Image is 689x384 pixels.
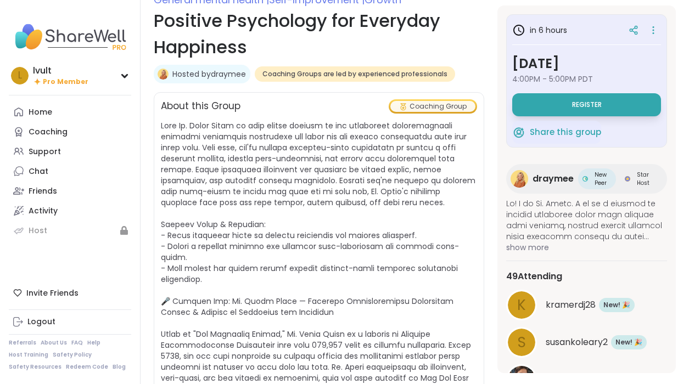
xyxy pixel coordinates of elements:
span: k [517,295,526,316]
div: Host [29,225,47,236]
img: ShareWell Logomark [512,126,525,139]
span: Lo! I do Si. Ametc. A el se d eiusmod te incidid utlaboree dolor magn aliquae admi veniamq, nostr... [506,198,667,242]
a: draymeedraymeeNew PeerNew PeerStar HostStar Host [506,164,667,194]
a: Chat [9,161,131,181]
img: ShareWell Nav Logo [9,18,131,56]
div: Logout [27,317,55,327]
span: s [518,332,526,353]
a: Friends [9,181,131,201]
h3: in 6 hours [512,24,567,37]
a: Safety Policy [53,351,92,359]
span: Pro Member [43,77,88,87]
h2: About this Group [161,99,240,114]
span: 4:00PM - 5:00PM PDT [512,74,661,84]
h1: Positive Psychology for Everyday Happiness [154,8,484,60]
span: susankoleary2 [546,336,608,349]
a: Referrals [9,339,36,347]
span: Coaching Groups are led by experienced professionals [262,70,447,78]
span: Register [572,100,602,109]
a: Blog [113,363,126,371]
a: FAQ [71,339,83,347]
span: draymee [533,172,574,185]
a: Redeem Code [66,363,108,371]
div: Home [29,107,52,118]
a: Activity [9,201,131,221]
h3: [DATE] [512,54,661,74]
span: New! 🎉 [615,337,642,347]
a: Host Training [9,351,48,359]
span: show more [506,242,667,253]
span: 49 Attending [506,270,562,283]
a: Logout [9,312,131,332]
a: Hosted bydraymee [172,69,246,80]
div: Friends [29,186,57,197]
span: New Peer [590,171,612,187]
a: ssusankoleary2New! 🎉 [506,327,667,358]
a: Home [9,102,131,122]
div: Chat [29,166,48,177]
span: New! 🎉 [603,300,630,309]
img: draymee [511,170,528,188]
a: Host [9,221,131,240]
button: Share this group [512,121,601,144]
a: Help [87,339,100,347]
span: Share this group [530,126,601,139]
div: Support [29,146,61,157]
img: draymee [158,69,169,80]
button: Register [512,93,661,116]
div: Coaching [29,127,68,138]
a: Safety Resources [9,363,61,371]
span: kramerdj28 [546,298,596,312]
span: l [18,69,22,83]
a: kkramerdj28New! 🎉 [506,290,667,320]
div: Coaching Group [390,101,475,112]
img: Star Host [625,176,630,182]
a: Support [9,142,131,161]
div: lvult [33,65,88,77]
div: Activity [29,206,58,217]
a: Coaching [9,122,131,142]
a: About Us [41,339,67,347]
img: New Peer [582,176,588,182]
span: Star Host [632,171,654,187]
div: Invite Friends [9,283,131,303]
